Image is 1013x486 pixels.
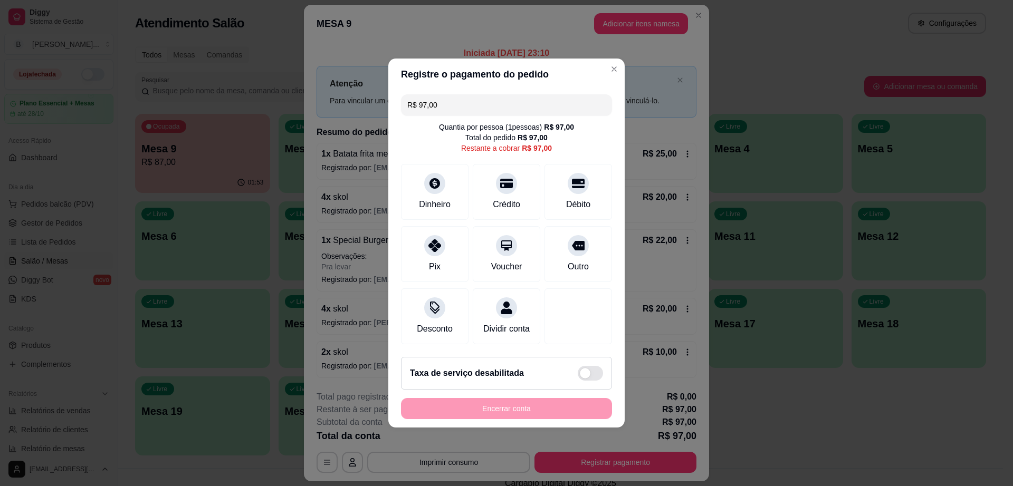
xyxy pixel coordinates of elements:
[388,59,625,90] header: Registre o pagamento do pedido
[407,94,606,115] input: Ex.: hambúrguer de cordeiro
[568,260,589,273] div: Outro
[429,260,441,273] div: Pix
[419,198,451,211] div: Dinheiro
[566,198,590,211] div: Débito
[606,61,623,77] button: Close
[483,323,530,335] div: Dividir conta
[522,143,552,153] div: R$ 97,00
[493,198,520,211] div: Crédito
[465,132,548,143] div: Total do pedido
[461,143,552,153] div: Restante a cobrar
[417,323,453,335] div: Desconto
[439,122,574,132] div: Quantia por pessoa ( 1 pessoas)
[491,260,522,273] div: Voucher
[518,132,548,143] div: R$ 97,00
[410,367,524,380] h2: Taxa de serviço desabilitada
[544,122,574,132] div: R$ 97,00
